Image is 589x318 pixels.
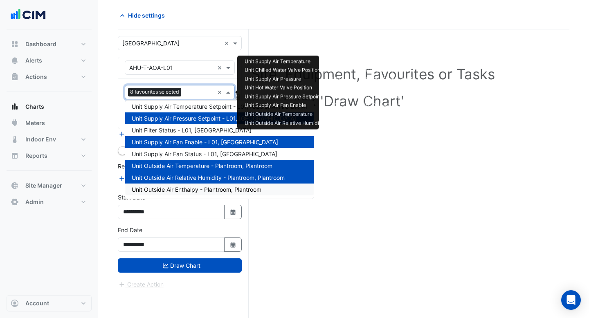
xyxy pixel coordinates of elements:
[118,162,161,170] label: Reference Lines
[328,119,360,128] td: Plantroom
[561,290,581,310] div: Open Intercom Messenger
[132,186,261,193] span: Unit Outside Air Enthalpy - Plantroom, Plantroom
[241,75,328,84] td: Unit Supply Air Pressure
[360,119,419,128] td: Plantroom
[241,83,328,92] td: Unit Hot Water Valve Position
[25,56,42,65] span: Alerts
[11,103,19,111] app-icon: Charts
[132,150,277,157] span: Unit Supply Air Fan Status - L01, EAST OA
[125,100,314,199] ng-dropdown-panel: Options list
[118,193,145,202] label: Start Date
[7,177,92,194] button: Site Manager
[11,73,19,81] app-icon: Actions
[241,66,328,75] td: Unit Chilled Water Valve Position
[118,174,179,183] button: Add Reference Line
[328,66,360,75] td: L01
[7,115,92,131] button: Meters
[25,103,44,111] span: Charts
[118,280,164,287] app-escalated-ticket-create-button: Please draw the charts first
[7,69,92,85] button: Actions
[132,115,296,122] span: Unit Supply Air Pressure Setpoint - L01, EAST OA
[7,99,92,115] button: Charts
[328,92,360,101] td: L01
[11,135,19,143] app-icon: Indoor Env
[360,66,419,75] td: [GEOGRAPHIC_DATA]
[360,83,419,92] td: [GEOGRAPHIC_DATA]
[217,63,224,72] span: Clear
[328,75,360,84] td: L01
[128,88,181,96] span: 8 favourites selected
[241,101,328,110] td: Unit Supply Air Fan Enable
[11,56,19,65] app-icon: Alerts
[25,198,44,206] span: Admin
[25,135,56,143] span: Indoor Env
[217,88,224,96] span: Clear
[25,119,45,127] span: Meters
[11,181,19,190] app-icon: Site Manager
[25,40,56,48] span: Dashboard
[132,127,252,134] span: Unit Filter Status - L01, EAST OA
[132,174,285,181] span: Unit Outside Air Relative Humidity - Plantroom, Plantroom
[132,103,307,110] span: Unit Supply Air Temperature Setpoint - L01, EAST OA
[328,83,360,92] td: L01
[241,57,328,66] td: Unit Supply Air Temperature
[7,194,92,210] button: Admin
[360,75,419,84] td: [GEOGRAPHIC_DATA]
[7,36,92,52] button: Dashboard
[10,7,47,23] img: Company Logo
[132,162,272,169] span: Unit Outside Air Temperature - Plantroom, Plantroom
[360,110,419,119] td: Plantroom
[229,208,237,215] fa-icon: Select Date
[360,92,419,101] td: [GEOGRAPHIC_DATA]
[328,57,360,66] td: L01
[7,131,92,148] button: Indoor Env
[11,119,19,127] app-icon: Meters
[11,198,19,206] app-icon: Admin
[11,40,19,48] app-icon: Dashboard
[360,101,419,110] td: [GEOGRAPHIC_DATA]
[7,52,92,69] button: Alerts
[224,39,231,47] span: Clear
[11,152,19,160] app-icon: Reports
[241,110,328,119] td: Unit Outside Air Temperature
[118,226,142,234] label: End Date
[328,110,360,119] td: Plantroom
[118,258,242,273] button: Draw Chart
[25,73,47,81] span: Actions
[128,11,165,20] span: Hide settings
[25,299,49,307] span: Account
[229,241,237,248] fa-icon: Select Date
[25,181,62,190] span: Site Manager
[25,152,47,160] span: Reports
[7,148,92,164] button: Reports
[328,101,360,110] td: L01
[132,139,278,146] span: Unit Supply Air Fan Enable - L01, EAST OA
[360,57,419,66] td: [GEOGRAPHIC_DATA]
[241,119,328,128] td: Unit Outside Air Relative Humidity
[241,92,328,101] td: Unit Supply Air Pressure Setpoint
[118,130,167,139] button: Add Equipment
[118,8,170,22] button: Hide settings
[7,295,92,311] button: Account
